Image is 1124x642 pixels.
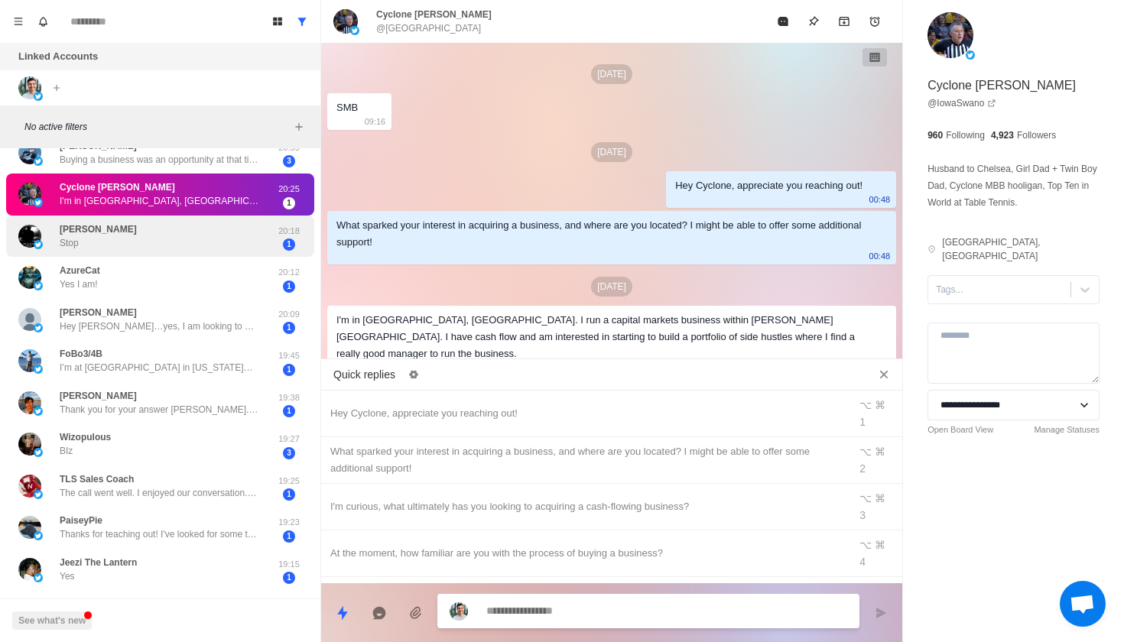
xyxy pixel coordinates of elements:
[872,362,896,387] button: Close quick replies
[927,423,993,436] a: Open Board View
[60,361,258,374] p: I’m at [GEOGRAPHIC_DATA] in [US_STATE]… started and sold a few businesses… I like what you are do...
[60,444,73,458] p: BIz
[34,323,43,332] img: picture
[829,6,859,37] button: Archive
[18,433,41,456] img: picture
[365,113,386,130] p: 09:16
[60,569,75,583] p: Yes
[336,217,862,251] div: What sparked your interest in acquiring a business, and where are you located? I might be able to...
[591,277,632,297] p: [DATE]
[283,238,295,251] span: 1
[768,6,798,37] button: Mark as read
[336,312,862,362] div: I'm in [GEOGRAPHIC_DATA], [GEOGRAPHIC_DATA]. I run a capital markets business within [PERSON_NAME...
[364,598,395,628] button: Reply with AI
[283,155,295,167] span: 3
[34,281,43,290] img: picture
[60,277,98,291] p: Yes I am!
[34,490,43,499] img: picture
[60,556,137,569] p: Jeezi The Lantern
[270,349,308,362] p: 19:45
[859,397,893,430] div: ⌥ ⌘ 1
[18,516,41,539] img: picture
[60,527,258,541] p: Thanks for teaching out! I've looked for some time for businesses that made sense--they seem to g...
[675,177,862,194] div: Hey Cyclone, appreciate you reaching out!
[34,198,43,207] img: picture
[290,118,308,136] button: Add filters
[330,545,840,562] div: At the moment, how familiar are you with the process of buying a business?
[327,598,358,628] button: Quick replies
[333,367,395,383] p: Quick replies
[283,488,295,501] span: 1
[265,9,290,34] button: Board View
[60,194,258,208] p: I'm in [GEOGRAPHIC_DATA], [GEOGRAPHIC_DATA]. I run a capital markets business within [PERSON_NAME...
[60,306,137,319] p: [PERSON_NAME]
[270,558,308,571] p: 19:15
[270,183,308,196] p: 20:25
[450,602,468,621] img: picture
[270,266,308,279] p: 20:12
[34,365,43,374] img: picture
[333,9,358,34] img: picture
[34,573,43,582] img: picture
[34,240,43,249] img: picture
[270,308,308,321] p: 20:09
[60,430,111,444] p: Wizopulous
[24,120,290,134] p: No active filters
[966,50,975,60] img: picture
[927,12,973,58] img: picture
[290,9,314,34] button: Show all conversations
[350,26,359,35] img: picture
[60,389,137,403] p: [PERSON_NAME]
[1017,128,1056,142] p: Followers
[6,9,31,34] button: Menu
[1034,423,1100,436] a: Manage Statuses
[60,319,258,333] p: Hey [PERSON_NAME]…yes, I am looking to acquire a cash flowing business.
[798,6,829,37] button: Pin
[34,448,43,457] img: picture
[60,180,175,194] p: Cyclone [PERSON_NAME]
[34,531,43,540] img: picture
[283,197,295,209] span: 1
[47,79,66,97] button: Add account
[270,516,308,529] p: 19:23
[270,475,308,488] p: 19:25
[60,222,137,236] p: [PERSON_NAME]
[942,235,1100,263] p: [GEOGRAPHIC_DATA], [GEOGRAPHIC_DATA]
[283,530,295,543] span: 1
[60,264,100,277] p: AzureCat
[336,99,358,116] div: SMB
[270,225,308,238] p: 20:18
[401,598,431,628] button: Add media
[60,236,79,250] p: Stop
[330,443,840,477] div: What sparked your interest in acquiring a business, and where are you located? I might be able to...
[18,349,41,372] img: picture
[946,128,985,142] p: Following
[60,486,258,500] p: The call went well. I enjoyed our conversation. He sent me some follow up information to take a l...
[270,141,308,154] p: 20:39
[927,128,943,142] p: 960
[34,92,43,101] img: picture
[991,128,1014,142] p: 4,923
[927,160,1100,211] p: Husband to Chelsea, Girl Dad + Twin Boy Dad, Cyclone MBB hooligan, Top Ten in World at Table Tennis.
[34,407,43,416] img: picture
[18,266,41,289] img: picture
[60,403,258,417] p: Thank you for your answer [PERSON_NAME]. Honestly what i need help with is to find a seller that ...
[18,308,41,331] img: picture
[34,157,43,166] img: picture
[18,49,98,64] p: Linked Accounts
[18,225,41,248] img: picture
[18,391,41,414] img: picture
[60,514,102,527] p: PaiseyPie
[859,537,893,570] div: ⌥ ⌘ 4
[18,475,41,498] img: picture
[866,598,896,628] button: Send message
[283,322,295,334] span: 1
[330,405,840,422] div: Hey Cyclone, appreciate you reaching out!
[12,611,92,630] button: See what's new
[869,191,891,208] p: 00:48
[859,6,890,37] button: Add reminder
[376,8,492,21] p: Cyclone [PERSON_NAME]
[283,572,295,584] span: 1
[927,96,996,110] a: @IowaSwano
[60,472,134,486] p: TLS Sales Coach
